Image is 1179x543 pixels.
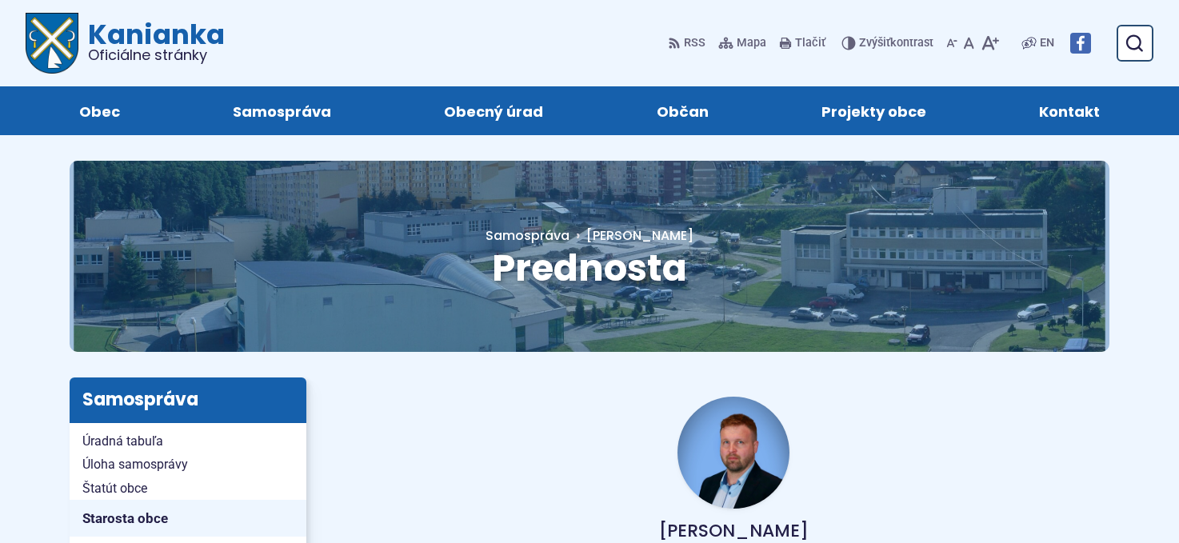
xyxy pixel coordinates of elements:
a: Projekty obce [781,86,966,135]
a: Úradná tabuľa [70,429,306,453]
span: Samospráva [233,86,331,135]
button: Zvýšiťkontrast [841,26,937,60]
span: Starosta obce [82,506,294,531]
a: [PERSON_NAME] [570,226,693,245]
span: Kontakt [1039,86,1100,135]
span: Občan [657,86,709,135]
a: Logo Kanianka, prejsť na domovskú stránku. [26,13,225,74]
img: Prejsť na Facebook stránku [1070,33,1091,54]
span: Obec [79,86,120,135]
a: Samospráva [192,86,371,135]
a: Samospráva [486,226,570,245]
button: Nastaviť pôvodnú veľkosť písma [961,26,977,60]
img: Fotka - prednosta obecného úradu [677,397,789,509]
a: Štatút obce [70,477,306,501]
span: Tlačiť [795,37,825,50]
span: Úloha samosprávy [82,453,294,477]
span: Oficiálne stránky [88,48,225,62]
a: Obec [38,86,160,135]
span: Prednosta [492,242,687,293]
span: Štatút obce [82,477,294,501]
a: RSS [668,26,709,60]
a: Kontakt [999,86,1141,135]
a: Občan [616,86,749,135]
span: Zvýšiť [859,36,890,50]
a: EN [1037,34,1057,53]
span: Kanianka [78,21,225,62]
img: Prejsť na domovskú stránku [26,13,78,74]
span: EN [1040,34,1054,53]
a: Mapa [715,26,769,60]
a: Úloha samosprávy [70,453,306,477]
button: Zväčšiť veľkosť písma [977,26,1002,60]
button: Tlačiť [776,26,829,60]
p: [PERSON_NAME] [383,521,1084,541]
a: Obecný úrad [404,86,584,135]
h3: Samospráva [70,377,306,422]
span: Obecný úrad [444,86,543,135]
a: Starosta obce [70,500,306,537]
span: Úradná tabuľa [82,429,294,453]
span: Mapa [737,34,766,53]
span: RSS [684,34,705,53]
button: Zmenšiť veľkosť písma [943,26,961,60]
span: [PERSON_NAME] [586,226,693,245]
span: Projekty obce [821,86,926,135]
span: kontrast [859,37,933,50]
